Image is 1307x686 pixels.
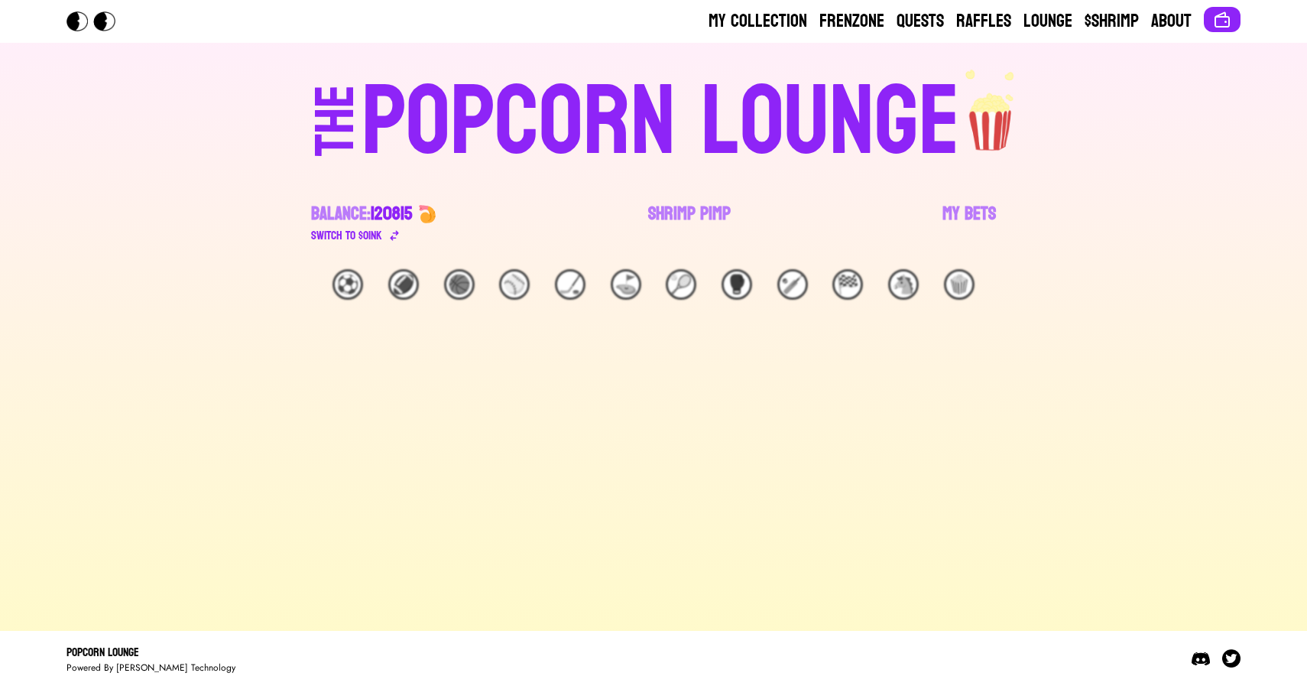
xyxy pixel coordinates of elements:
[1023,9,1072,34] a: Lounge
[66,643,235,662] div: Popcorn Lounge
[888,269,919,300] div: 🐴
[1213,11,1231,29] img: Connect wallet
[66,11,128,31] img: Popcorn
[819,9,884,34] a: Frenzone
[611,269,641,300] div: ⛳️
[311,226,382,245] div: Switch to $ OINK
[1085,9,1139,34] a: $Shrimp
[1151,9,1192,34] a: About
[555,269,585,300] div: 🏒
[942,202,996,245] a: My Bets
[444,269,475,300] div: 🏀
[956,9,1011,34] a: Raffles
[648,202,731,245] a: Shrimp Pimp
[308,85,363,187] div: THE
[666,269,696,300] div: 🎾
[944,269,975,300] div: 🍿
[332,269,363,300] div: ⚽️
[183,67,1124,171] a: THEPOPCORN LOUNGEpopcorn
[1192,649,1210,668] img: Discord
[832,269,863,300] div: 🏁
[960,67,1023,153] img: popcorn
[1222,649,1241,668] img: Twitter
[371,197,412,230] span: 120815
[66,662,235,674] div: Powered By [PERSON_NAME] Technology
[388,269,419,300] div: 🏈
[722,269,752,300] div: 🥊
[418,205,436,223] img: 🍤
[362,73,960,171] div: POPCORN LOUNGE
[777,269,808,300] div: 🏏
[499,269,530,300] div: ⚾️
[897,9,944,34] a: Quests
[311,202,412,226] div: Balance:
[709,9,807,34] a: My Collection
